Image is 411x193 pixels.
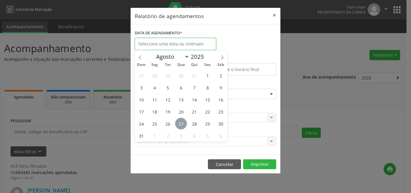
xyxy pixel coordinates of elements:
[188,82,200,93] span: Agosto 7, 2025
[175,94,187,105] span: Agosto 13, 2025
[135,106,147,117] span: Agosto 17, 2025
[149,118,160,129] span: Agosto 25, 2025
[215,118,227,129] span: Agosto 30, 2025
[149,70,160,81] span: Julho 28, 2025
[208,159,241,170] button: Cancelar
[175,130,187,142] span: Setembro 3, 2025
[135,12,204,20] h5: Relatório de agendamentos
[188,106,200,117] span: Agosto 21, 2025
[207,54,276,64] label: ATÉ
[207,64,276,76] input: Selecione o horário final
[175,106,187,117] span: Agosto 20, 2025
[202,130,213,142] span: Setembro 5, 2025
[162,70,174,81] span: Julho 29, 2025
[149,82,160,93] span: Agosto 4, 2025
[188,63,201,67] span: Qui
[214,63,227,67] span: Sáb
[161,63,175,67] span: Ter
[175,118,187,129] span: Agosto 27, 2025
[188,118,200,129] span: Agosto 28, 2025
[175,70,187,81] span: Julho 30, 2025
[135,63,148,67] span: Dom
[201,63,214,67] span: Sex
[135,38,216,50] input: Selecione uma data ou intervalo
[153,52,189,61] select: Month
[215,70,227,81] span: Agosto 2, 2025
[215,106,227,117] span: Agosto 23, 2025
[162,94,174,105] span: Agosto 12, 2025
[202,70,213,81] span: Agosto 1, 2025
[188,130,200,142] span: Setembro 4, 2025
[162,82,174,93] span: Agosto 5, 2025
[202,82,213,93] span: Agosto 8, 2025
[162,106,174,117] span: Agosto 19, 2025
[162,118,174,129] span: Agosto 26, 2025
[135,29,182,38] label: DATA DE AGENDAMENTO
[135,82,147,93] span: Agosto 3, 2025
[215,130,227,142] span: Setembro 6, 2025
[162,130,174,142] span: Setembro 2, 2025
[175,63,188,67] span: Qua
[215,94,227,105] span: Agosto 16, 2025
[135,118,147,129] span: Agosto 24, 2025
[188,70,200,81] span: Julho 31, 2025
[202,118,213,129] span: Agosto 29, 2025
[149,106,160,117] span: Agosto 18, 2025
[243,159,276,170] button: Imprimir
[175,82,187,93] span: Agosto 6, 2025
[135,94,147,105] span: Agosto 10, 2025
[135,130,147,142] span: Agosto 31, 2025
[202,106,213,117] span: Agosto 22, 2025
[188,94,200,105] span: Agosto 14, 2025
[202,94,213,105] span: Agosto 15, 2025
[149,94,160,105] span: Agosto 11, 2025
[149,130,160,142] span: Setembro 1, 2025
[268,8,280,23] button: Close
[148,63,161,67] span: Seg
[189,53,209,61] input: Year
[215,82,227,93] span: Agosto 9, 2025
[135,70,147,81] span: Julho 27, 2025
